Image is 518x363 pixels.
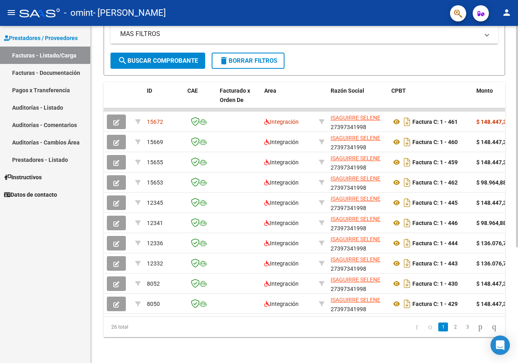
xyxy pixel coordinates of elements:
strong: Factura C: 1 - 429 [412,301,458,307]
i: Descargar documento [402,277,412,290]
span: Integración [264,280,299,287]
strong: $ 148.447,32 [476,301,510,307]
span: ISAGUIRRE SELENE [331,297,380,303]
mat-icon: delete [219,56,229,66]
i: Descargar documento [402,115,412,128]
strong: $ 136.076,71 [476,260,510,267]
div: 27397341998 [331,235,385,252]
datatable-header-cell: CPBT [388,82,473,118]
span: Prestadores / Proveedores [4,34,78,42]
li: page 3 [461,320,473,334]
mat-panel-title: MAS FILTROS [120,30,479,38]
span: Monto [476,87,493,94]
i: Descargar documento [402,237,412,250]
strong: Factura C: 1 - 459 [412,159,458,166]
div: Open Intercom Messenger [490,335,510,355]
a: go to first page [412,323,422,331]
div: 27397341998 [331,113,385,130]
span: Borrar Filtros [219,57,277,64]
li: page 2 [449,320,461,334]
span: 12332 [147,260,163,267]
span: 8050 [147,301,160,307]
span: Area [264,87,276,94]
strong: Factura C: 1 - 445 [412,200,458,206]
span: CAE [187,87,198,94]
div: 27397341998 [331,174,385,191]
div: 27397341998 [331,214,385,231]
span: Integración [264,220,299,226]
datatable-header-cell: CAE [184,82,217,118]
span: ISAGUIRRE SELENE [331,115,380,121]
mat-expansion-panel-header: MAS FILTROS [110,24,498,44]
span: 15653 [147,179,163,186]
span: Buscar Comprobante [118,57,198,64]
span: Integración [264,179,299,186]
span: Datos de contacto [4,190,57,199]
a: 2 [450,323,460,331]
strong: Factura C: 1 - 444 [412,240,458,246]
span: 12336 [147,240,163,246]
button: Buscar Comprobante [110,53,205,69]
strong: $ 148.447,32 [476,119,510,125]
i: Descargar documento [402,217,412,229]
span: ISAGUIRRE SELENE [331,155,380,161]
span: 15672 [147,119,163,125]
li: page 1 [437,320,449,334]
i: Descargar documento [402,196,412,209]
i: Descargar documento [402,297,412,310]
datatable-header-cell: Facturado x Orden De [217,82,261,118]
strong: $ 98.964,88 [476,179,506,186]
span: ISAGUIRRE SELENE [331,256,380,263]
span: Integración [264,159,299,166]
strong: $ 148.447,32 [476,139,510,145]
a: go to last page [488,323,500,331]
span: ISAGUIRRE SELENE [331,195,380,202]
span: ISAGUIRRE SELENE [331,216,380,222]
mat-icon: search [118,56,127,66]
span: 15655 [147,159,163,166]
div: 27397341998 [331,255,385,272]
span: CPBT [391,87,406,94]
span: ID [147,87,152,94]
span: Integración [264,260,299,267]
span: Integración [264,240,299,246]
strong: $ 136.076,71 [476,240,510,246]
strong: $ 98.964,88 [476,220,506,226]
span: Integración [264,301,299,307]
i: Descargar documento [402,156,412,169]
span: ISAGUIRRE SELENE [331,276,380,283]
div: 27397341998 [331,154,385,171]
span: 12345 [147,200,163,206]
strong: $ 148.447,32 [476,159,510,166]
strong: Factura C: 1 - 462 [412,179,458,186]
div: 26 total [104,317,183,337]
datatable-header-cell: ID [144,82,184,118]
a: go to next page [475,323,486,331]
mat-icon: person [502,8,512,17]
div: 27397341998 [331,275,385,292]
strong: $ 148.447,32 [476,200,510,206]
div: 27397341998 [331,194,385,211]
span: ISAGUIRRE SELENE [331,135,380,141]
span: 8052 [147,280,160,287]
mat-icon: menu [6,8,16,17]
div: 27397341998 [331,134,385,151]
span: 15669 [147,139,163,145]
datatable-header-cell: Razón Social [327,82,388,118]
i: Descargar documento [402,176,412,189]
i: Descargar documento [402,136,412,149]
a: 1 [438,323,448,331]
strong: Factura C: 1 - 430 [412,280,458,287]
datatable-header-cell: Area [261,82,316,118]
span: ISAGUIRRE SELENE [331,175,380,182]
span: Integración [264,200,299,206]
span: Instructivos [4,173,42,182]
span: Facturado x Orden De [220,87,250,103]
button: Borrar Filtros [212,53,284,69]
span: 12341 [147,220,163,226]
span: - [PERSON_NAME] [93,4,166,22]
i: Descargar documento [402,257,412,270]
span: Razón Social [331,87,364,94]
span: - omint [64,4,93,22]
strong: $ 148.447,32 [476,280,510,287]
